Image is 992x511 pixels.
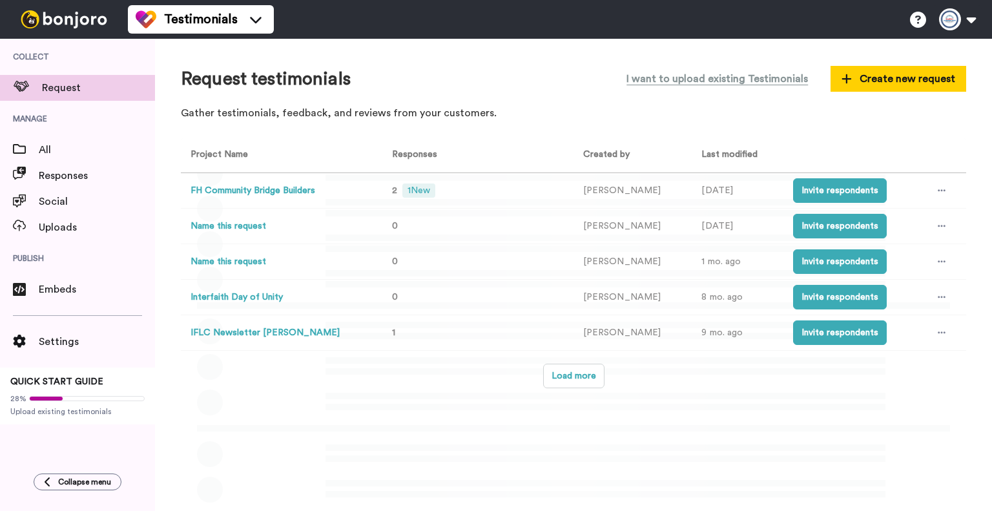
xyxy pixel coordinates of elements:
span: Upload existing testimonials [10,406,145,417]
button: Invite respondents [793,320,887,345]
th: Last modified [692,138,783,173]
p: Gather testimonials, feedback, and reviews from your customers. [181,106,966,121]
span: Responses [387,150,437,159]
span: Testimonials [164,10,238,28]
span: 2 [392,186,397,195]
td: 1 mo. ago [692,244,783,280]
span: Uploads [39,220,155,235]
img: bj-logo-header-white.svg [15,10,112,28]
span: Request [42,80,155,96]
h1: Request testimonials [181,69,351,89]
td: [PERSON_NAME] [573,173,692,209]
span: 0 [392,293,398,302]
button: Invite respondents [793,249,887,274]
img: tm-color.svg [136,9,156,30]
span: 1 [392,328,395,337]
span: 0 [392,222,398,231]
span: All [39,142,155,158]
td: [PERSON_NAME] [573,315,692,351]
button: Name this request [191,220,266,233]
td: [PERSON_NAME] [573,280,692,315]
span: 28% [10,393,26,404]
button: I want to upload existing Testimonials [617,65,818,93]
td: 9 mo. ago [692,315,783,351]
button: Create new request [831,66,966,92]
span: QUICK START GUIDE [10,377,103,386]
span: 0 [392,257,398,266]
span: Social [39,194,155,209]
button: Load more [543,364,604,388]
td: [DATE] [692,209,783,244]
button: Invite respondents [793,178,887,203]
span: Collapse menu [58,477,111,487]
span: Settings [39,334,155,349]
button: Invite respondents [793,285,887,309]
button: IFLC Newsletter [PERSON_NAME] [191,326,340,340]
span: 1 New [402,183,435,198]
th: Project Name [181,138,377,173]
span: I want to upload existing Testimonials [626,71,808,87]
button: Collapse menu [34,474,121,490]
span: Responses [39,168,155,183]
button: Invite respondents [793,214,887,238]
td: [DATE] [692,173,783,209]
span: Create new request [842,71,955,87]
td: [PERSON_NAME] [573,244,692,280]
td: [PERSON_NAME] [573,209,692,244]
button: FH Community Bridge Builders [191,184,315,198]
span: Embeds [39,282,155,297]
td: 8 mo. ago [692,280,783,315]
button: Interfaith Day of Unity [191,291,283,304]
th: Created by [573,138,692,173]
button: Name this request [191,255,266,269]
